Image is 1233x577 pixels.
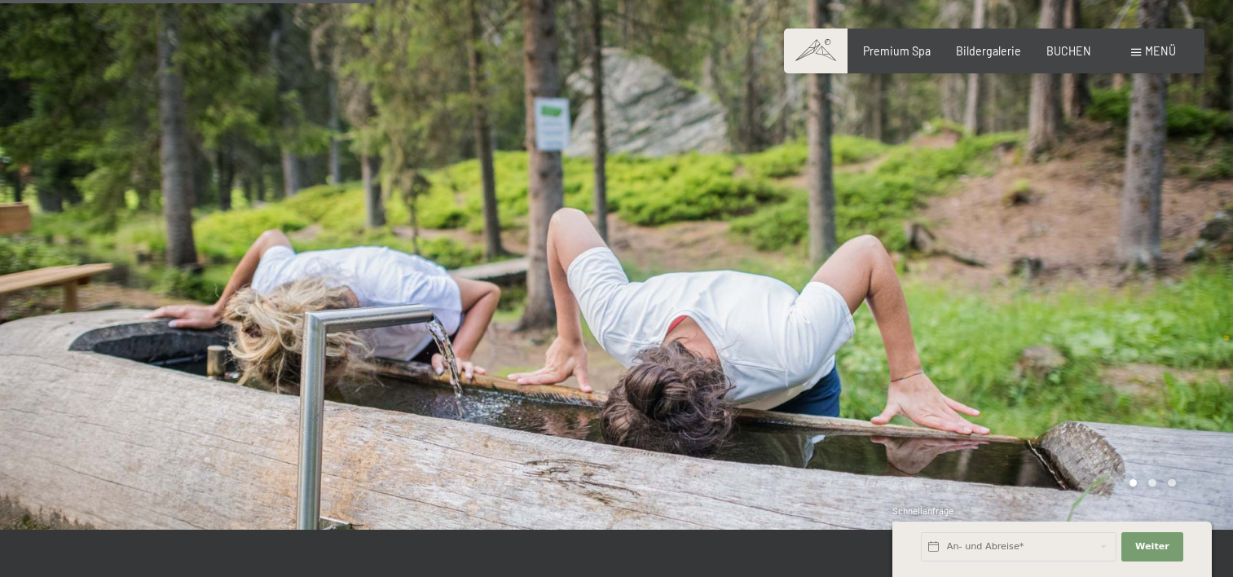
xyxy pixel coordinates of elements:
[1135,540,1169,553] span: Weiter
[1046,44,1091,58] a: BUCHEN
[1124,479,1176,487] div: Carousel Pagination
[1145,44,1176,58] span: Menü
[1168,479,1176,487] div: Carousel Page 3
[863,44,931,58] a: Premium Spa
[1148,479,1156,487] div: Carousel Page 2
[1130,479,1138,487] div: Carousel Page 1 (Current Slide)
[892,505,953,516] span: Schnellanfrage
[1121,532,1183,562] button: Weiter
[956,44,1021,58] a: Bildergalerie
